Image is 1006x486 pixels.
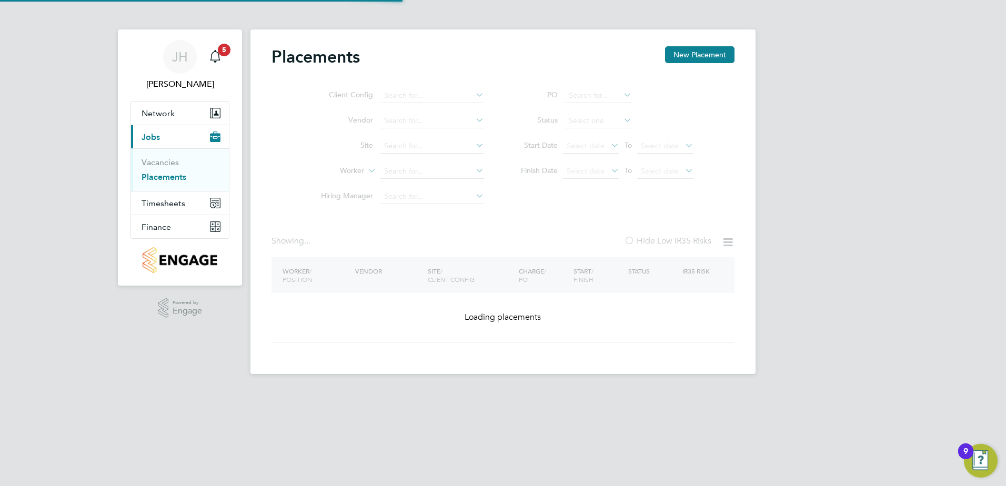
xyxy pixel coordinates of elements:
button: Jobs [131,125,229,148]
button: New Placement [665,46,735,63]
span: Powered by [173,298,202,307]
span: Jobs [142,132,160,142]
span: Joshua Hall [130,78,229,90]
span: Engage [173,307,202,316]
button: Timesheets [131,191,229,215]
span: JH [172,50,188,64]
span: ... [304,236,310,246]
label: Hide Low IR35 Risks [624,236,711,246]
a: Vacancies [142,157,179,167]
span: Finance [142,222,171,232]
span: Timesheets [142,198,185,208]
span: Network [142,108,175,118]
a: JH[PERSON_NAME] [130,40,229,90]
nav: Main navigation [118,29,242,286]
button: Open Resource Center, 9 new notifications [964,444,998,478]
div: 9 [963,451,968,465]
img: countryside-properties-logo-retina.png [143,247,217,273]
div: Jobs [131,148,229,191]
h2: Placements [271,46,360,67]
a: Placements [142,172,186,182]
button: Finance [131,215,229,238]
span: 5 [218,44,230,56]
a: Go to home page [130,247,229,273]
div: Showing [271,236,313,247]
a: 5 [205,40,226,74]
button: Network [131,102,229,125]
a: Powered byEngage [158,298,203,318]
